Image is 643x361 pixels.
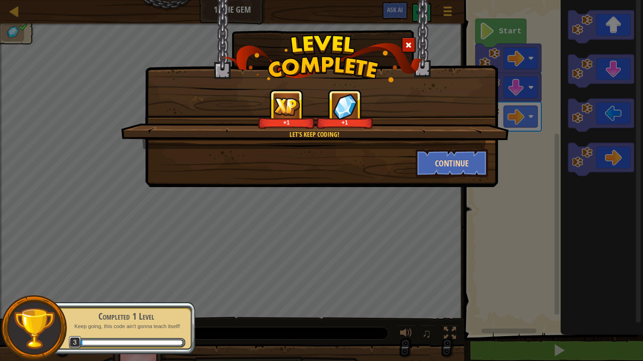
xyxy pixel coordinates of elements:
img: trophy.png [13,307,56,350]
div: +1 [318,119,371,126]
img: reward_icon_gems.png [333,94,357,119]
div: Completed 1 Level [67,310,185,323]
div: Let's keep coding! [166,130,463,139]
div: +1 [260,119,313,126]
img: level_complete.png [221,35,423,82]
p: Keep going, this code ain't gonna teach itself! [67,323,185,330]
img: reward_icon_xp.png [273,97,300,116]
span: 3 [69,336,81,349]
button: Continue [416,149,489,177]
div: 32 XP until level 4 [82,340,182,345]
